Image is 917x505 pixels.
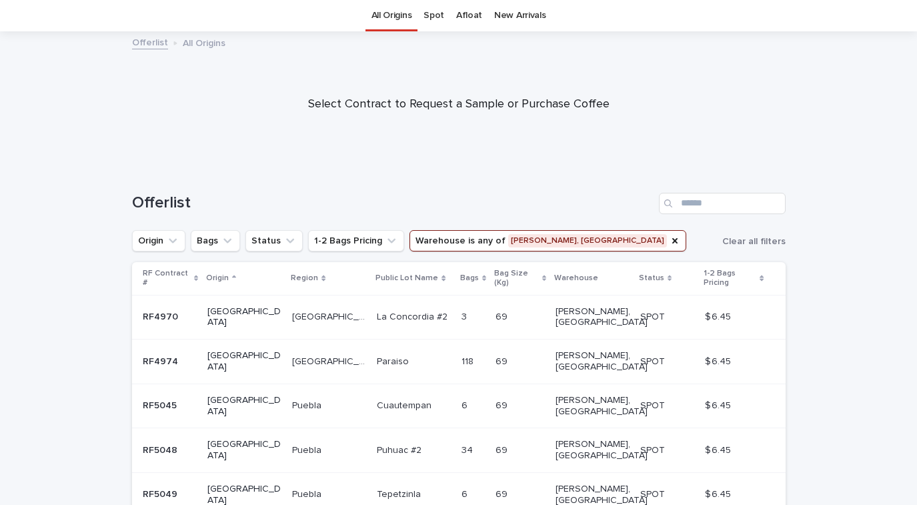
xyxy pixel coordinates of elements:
tr: RF5045RF5045 [GEOGRAPHIC_DATA]PueblaPuebla CuautempanCuautempan 66 6969 [PERSON_NAME], [GEOGRAPHI... [132,384,786,428]
p: All Origins [183,35,225,49]
p: Select Contract to Request a Sample or Purchase Coffee [192,97,726,112]
button: Bags [191,230,240,251]
button: Clear all filters [717,231,786,251]
p: Bag Size (Kg) [494,266,538,291]
p: Paraiso [377,354,411,368]
tr: RF5048RF5048 [GEOGRAPHIC_DATA]PueblaPuebla Puhuac #2Puhuac #2 3434 6969 [PERSON_NAME], [GEOGRAPHI... [132,428,786,473]
p: 69 [496,309,510,323]
p: Tepetzinla [377,486,423,500]
p: Puebla [292,442,324,456]
a: Offerlist [132,34,168,49]
p: 69 [496,486,510,500]
p: Bags [460,271,479,286]
p: 69 [496,398,510,412]
p: Public Lot Name [375,271,438,286]
input: Search [659,193,786,214]
p: $ 6.45 [705,442,734,456]
p: [GEOGRAPHIC_DATA] [292,354,369,368]
p: 69 [496,354,510,368]
p: La Concordia #2 [377,309,450,323]
p: SPOT [640,398,668,412]
p: RF5048 [143,442,180,456]
p: SPOT [640,309,668,323]
p: [GEOGRAPHIC_DATA] [292,309,369,323]
p: SPOT [640,354,668,368]
p: Origin [206,271,229,286]
span: Clear all filters [722,237,786,246]
tr: RF4970RF4970 [GEOGRAPHIC_DATA][GEOGRAPHIC_DATA][GEOGRAPHIC_DATA] La Concordia #2La Concordia #2 3... [132,295,786,340]
p: [GEOGRAPHIC_DATA] [207,395,281,418]
p: $ 6.45 [705,486,734,500]
p: RF5045 [143,398,179,412]
p: SPOT [640,442,668,456]
p: Region [291,271,318,286]
button: Origin [132,230,185,251]
button: 1-2 Bags Pricing [308,230,404,251]
p: 6 [462,398,470,412]
p: [GEOGRAPHIC_DATA] [207,306,281,329]
p: SPOT [640,486,668,500]
p: $ 6.45 [705,354,734,368]
p: RF4974 [143,354,181,368]
p: RF5049 [143,486,180,500]
p: RF Contract # [143,266,191,291]
p: Puhuac #2 [377,442,424,456]
p: [GEOGRAPHIC_DATA] [207,439,281,462]
p: [GEOGRAPHIC_DATA] [207,350,281,373]
p: Warehouse [554,271,598,286]
p: RF4970 [143,309,181,323]
p: Puebla [292,486,324,500]
p: 69 [496,442,510,456]
p: 6 [462,486,470,500]
button: Warehouse [409,230,686,251]
p: Puebla [292,398,324,412]
p: 118 [462,354,476,368]
p: Status [639,271,664,286]
p: $ 6.45 [705,398,734,412]
h1: Offerlist [132,193,654,213]
button: Status [245,230,303,251]
p: 1-2 Bags Pricing [704,266,756,291]
p: 34 [462,442,476,456]
p: $ 6.45 [705,309,734,323]
p: Cuautempan [377,398,434,412]
p: 3 [462,309,470,323]
tr: RF4974RF4974 [GEOGRAPHIC_DATA][GEOGRAPHIC_DATA][GEOGRAPHIC_DATA] ParaisoParaiso 118118 6969 [PERS... [132,340,786,384]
